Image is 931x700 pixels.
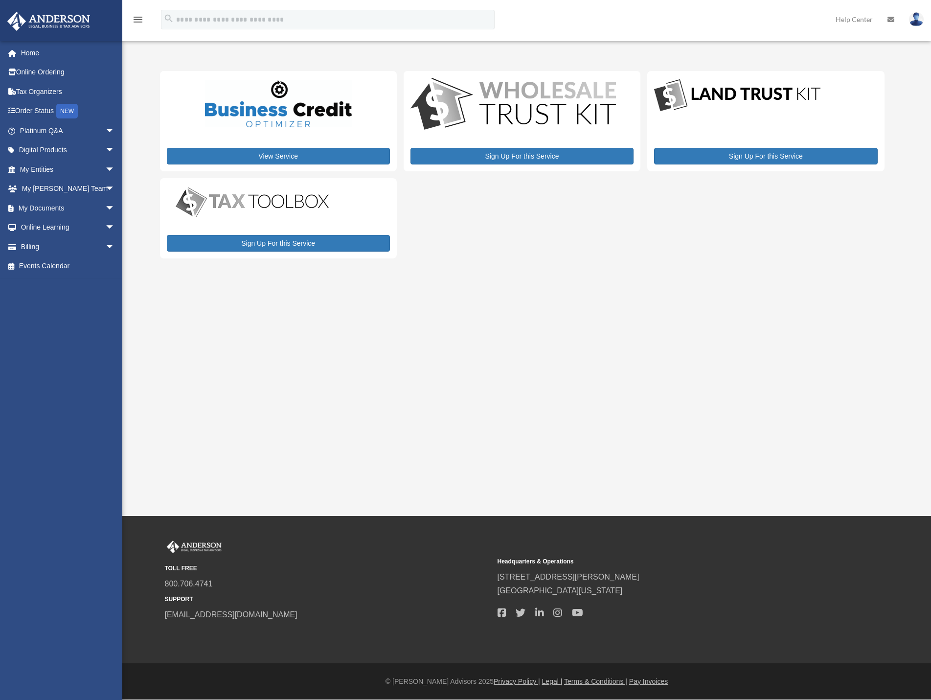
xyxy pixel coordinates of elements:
span: arrow_drop_down [105,179,125,199]
img: taxtoolbox_new-1.webp [167,185,338,219]
span: arrow_drop_down [105,237,125,257]
a: Legal | [542,677,563,685]
a: My Documentsarrow_drop_down [7,198,130,218]
a: 800.706.4741 [165,580,213,588]
a: Sign Up For this Service [167,235,390,252]
a: Online Learningarrow_drop_down [7,218,130,237]
a: Sign Up For this Service [654,148,877,164]
small: TOLL FREE [165,563,491,574]
i: menu [132,14,144,25]
small: Headquarters & Operations [498,557,823,567]
small: SUPPORT [165,594,491,605]
a: menu [132,17,144,25]
a: View Service [167,148,390,164]
a: Digital Productsarrow_drop_down [7,140,125,160]
a: [EMAIL_ADDRESS][DOMAIN_NAME] [165,610,297,619]
span: arrow_drop_down [105,198,125,218]
a: Online Ordering [7,63,130,82]
img: LandTrust_lgo-1.jpg [654,78,820,114]
img: Anderson Advisors Platinum Portal [4,12,93,31]
a: Order StatusNEW [7,101,130,121]
div: © [PERSON_NAME] Advisors 2025 [122,676,931,688]
span: arrow_drop_down [105,160,125,180]
div: NEW [56,104,78,118]
a: Billingarrow_drop_down [7,237,130,257]
a: Platinum Q&Aarrow_drop_down [7,121,130,140]
a: Pay Invoices [629,677,668,685]
a: Sign Up For this Service [410,148,634,164]
a: Events Calendar [7,257,130,276]
img: Anderson Advisors Platinum Portal [165,540,224,553]
a: My [PERSON_NAME] Teamarrow_drop_down [7,179,130,199]
img: WS-Trust-Kit-lgo-1.jpg [410,78,616,132]
a: Privacy Policy | [494,677,540,685]
a: Tax Organizers [7,82,130,101]
i: search [163,13,174,24]
a: My Entitiesarrow_drop_down [7,160,130,179]
a: [GEOGRAPHIC_DATA][US_STATE] [498,586,623,595]
span: arrow_drop_down [105,140,125,161]
a: Home [7,43,130,63]
span: arrow_drop_down [105,121,125,141]
a: [STREET_ADDRESS][PERSON_NAME] [498,573,639,581]
a: Terms & Conditions | [564,677,627,685]
span: arrow_drop_down [105,218,125,238]
img: User Pic [909,12,924,26]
